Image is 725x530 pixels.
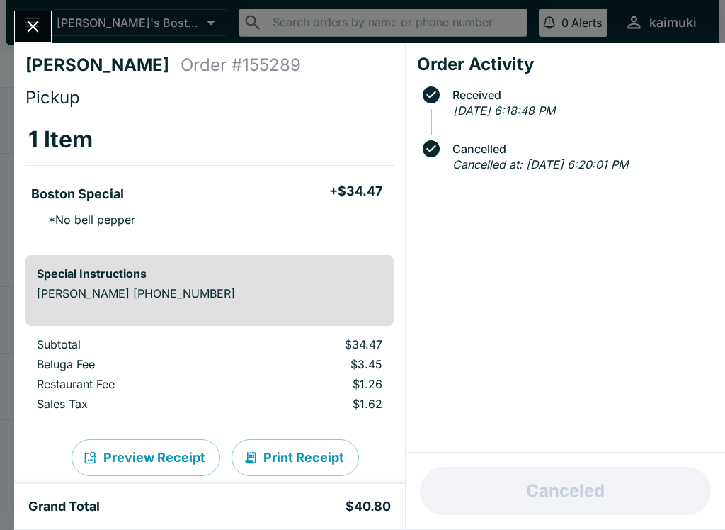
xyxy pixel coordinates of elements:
p: Restaurant Fee [37,377,222,391]
p: $34.47 [245,337,382,351]
h4: Order # 155289 [181,55,301,76]
p: Subtotal [37,337,222,351]
em: [DATE] 6:18:48 PM [453,103,555,118]
h5: + $34.47 [329,183,382,200]
p: [PERSON_NAME] [PHONE_NUMBER] [37,286,382,300]
table: orders table [25,337,394,417]
h4: [PERSON_NAME] [25,55,181,76]
button: Close [15,11,51,42]
p: Sales Tax [37,397,222,411]
span: Cancelled [445,142,714,155]
p: $1.62 [245,397,382,411]
button: Print Receipt [232,439,359,476]
p: * No bell pepper [37,213,135,227]
button: Preview Receipt [72,439,220,476]
p: $3.45 [245,357,382,371]
span: Received [445,89,714,101]
table: orders table [25,114,394,244]
h5: Grand Total [28,498,100,515]
h3: 1 Item [28,125,93,154]
h5: Boston Special [31,186,124,203]
em: Cancelled at: [DATE] 6:20:01 PM [452,157,628,171]
span: Pickup [25,87,80,108]
p: $1.26 [245,377,382,391]
h6: Special Instructions [37,266,382,281]
h4: Order Activity [417,54,714,75]
p: Beluga Fee [37,357,222,371]
h5: $40.80 [346,498,391,515]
